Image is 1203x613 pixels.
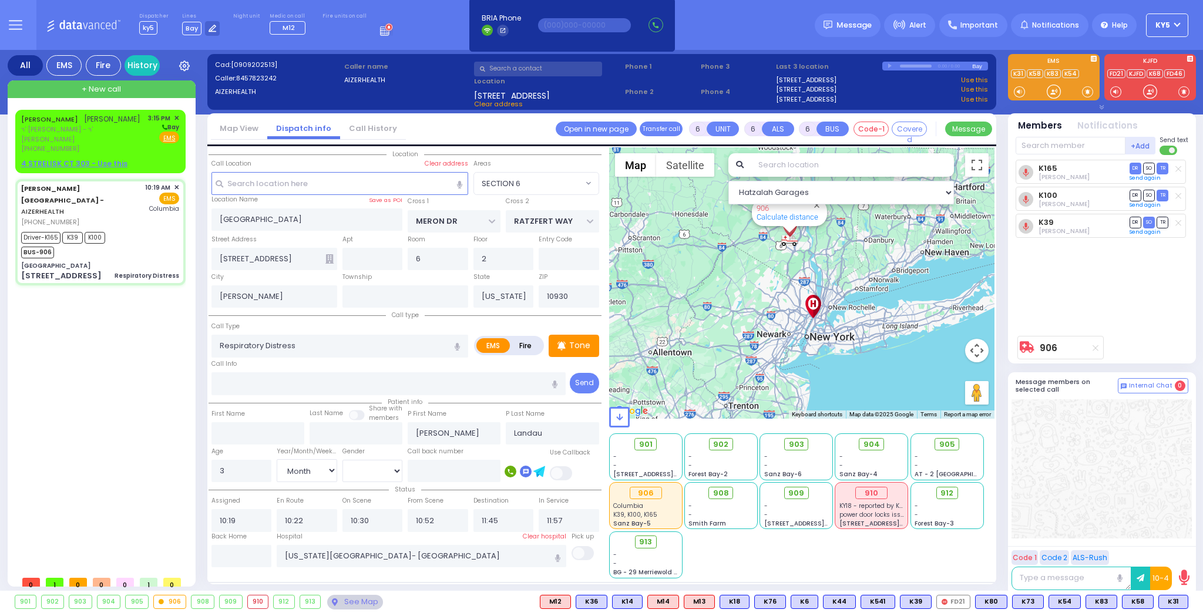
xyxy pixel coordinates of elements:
[613,550,617,559] span: -
[473,159,491,169] label: Areas
[21,261,90,270] div: [GEOGRAPHIC_DATA]
[892,122,927,136] button: Covered
[22,578,40,587] span: 0
[688,501,692,510] span: -
[720,595,750,609] div: BLS
[1039,200,1090,208] span: Solomon Polatsek
[211,172,468,194] input: Search location here
[615,153,656,177] button: Show street map
[211,447,223,456] label: Age
[1143,163,1155,174] span: SO
[21,114,78,124] a: [PERSON_NAME]
[277,496,304,506] label: En Route
[344,62,470,72] label: Caller name
[961,75,988,85] a: Use this
[1107,69,1125,78] a: FD21
[839,461,843,470] span: -
[762,122,794,136] button: ALS
[277,532,303,541] label: Hospital
[975,595,1007,609] div: K80
[900,595,932,609] div: BLS
[791,595,818,609] div: K6
[369,413,399,422] span: members
[215,60,341,70] label: Cad:
[300,595,321,608] div: 913
[474,99,523,109] span: Clear address
[1044,69,1061,78] a: K83
[915,519,954,528] span: Forest Bay-3
[764,501,768,510] span: -
[1130,190,1141,201] span: DR
[863,439,880,450] span: 904
[211,195,258,204] label: Location Name
[539,272,547,282] label: ZIP
[764,461,768,470] span: -
[211,123,267,134] a: Map View
[474,62,602,76] input: Search a contact
[811,200,822,211] button: Close
[965,339,989,362] button: Map camera controls
[211,532,247,541] label: Back Home
[1122,595,1154,609] div: K58
[21,184,104,216] a: AIZERHEALTH
[961,95,988,105] a: Use this
[861,595,895,609] div: BLS
[408,447,463,456] label: Call back number
[540,595,571,609] div: M12
[46,578,63,587] span: 1
[211,235,257,244] label: Street Address
[1143,217,1155,228] span: SO
[764,510,768,519] span: -
[915,452,918,461] span: -
[1012,550,1038,565] button: Code 1
[539,496,569,506] label: In Service
[789,439,804,450] span: 903
[1127,69,1145,78] a: KJFD
[277,447,337,456] div: Year/Month/Week/Day
[310,409,343,418] label: Last Name
[701,62,772,72] span: Phone 3
[215,73,341,83] label: Caller:
[776,62,882,72] label: Last 3 location
[21,247,54,258] span: BUS-906
[21,232,61,244] span: Driver-K165
[159,193,179,204] span: EMS
[154,595,186,608] div: 906
[853,122,889,136] button: Code-1
[21,144,79,153] span: [PHONE_NUMBER]
[1018,119,1062,133] button: Members
[639,536,652,548] span: 913
[1157,190,1168,201] span: TR
[576,595,607,609] div: K36
[1011,69,1026,78] a: K31
[684,595,715,609] div: ALS
[939,439,955,450] span: 905
[211,272,224,282] label: City
[961,85,988,95] a: Use this
[707,122,739,136] button: UNIT
[945,122,992,136] button: Message
[1121,383,1127,389] img: comment-alt.png
[791,595,818,609] div: BLS
[540,595,571,609] div: ALS
[1012,595,1044,609] div: BLS
[344,75,470,85] label: AIZERHEALTH
[139,13,169,20] label: Dispatcher
[1147,69,1163,78] a: K68
[572,532,594,541] label: Pick up
[283,23,295,32] span: M12
[613,510,657,519] span: K39, K100, K165
[550,448,590,457] label: Use Callback
[69,578,87,587] span: 0
[1039,173,1090,181] span: Yossi Greenfeld
[612,595,643,609] div: BLS
[647,595,679,609] div: ALS
[1039,164,1057,173] a: K165
[1150,567,1172,590] button: 10-4
[1158,595,1188,609] div: K31
[125,55,160,76] a: History
[612,403,651,419] img: Google
[369,196,402,204] label: Save as POI
[570,373,599,393] button: Send
[1143,190,1155,201] span: SO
